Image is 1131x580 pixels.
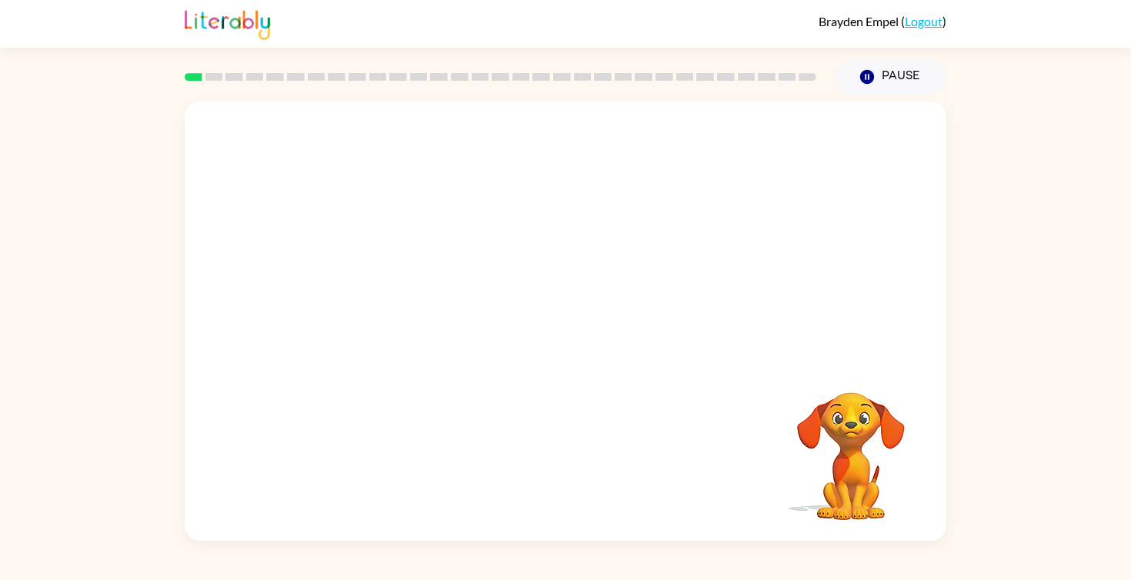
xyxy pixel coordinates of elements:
button: Pause [835,59,946,95]
div: ( ) [819,14,946,28]
a: Logout [905,14,942,28]
span: Brayden Empel [819,14,901,28]
img: Literably [185,6,270,40]
video: Your browser must support playing .mp4 files to use Literably. Please try using another browser. [774,368,928,522]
